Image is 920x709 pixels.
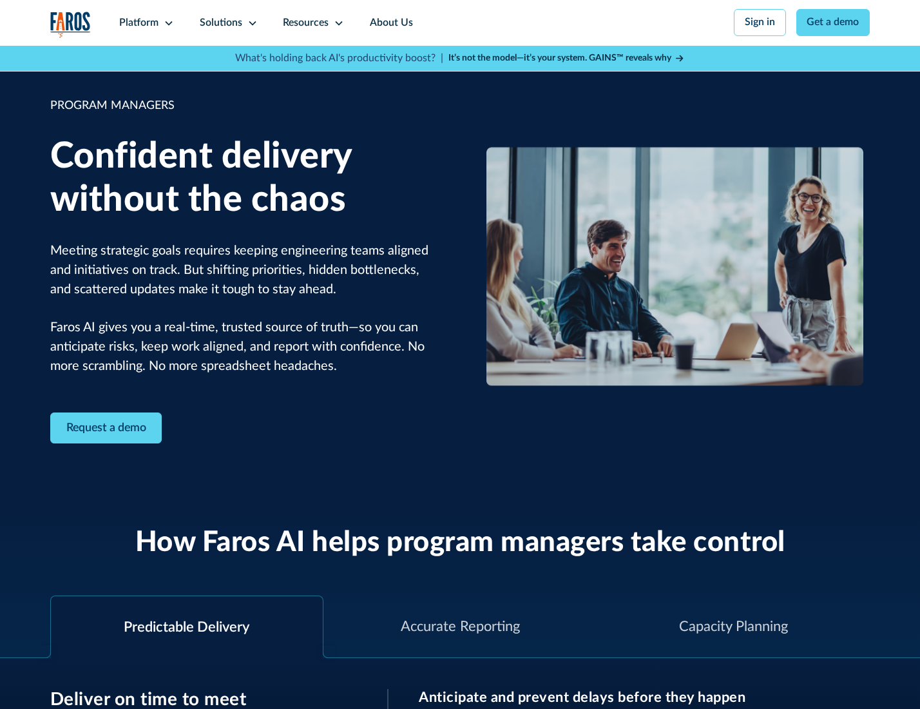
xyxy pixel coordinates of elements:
a: It’s not the model—it’s your system. GAINS™ reveals why [448,52,685,65]
a: Get a demo [796,9,870,36]
h3: Anticipate and prevent delays before they happen [419,689,870,706]
strong: It’s not the model—it’s your system. GAINS™ reveals why [448,53,671,63]
img: Logo of the analytics and reporting company Faros. [50,12,91,38]
a: home [50,12,91,38]
p: What's holding back AI's productivity boost? | [235,51,443,66]
div: Platform [119,15,158,31]
div: Predictable Delivery [124,617,249,638]
a: Sign in [734,9,786,36]
div: Accurate Reporting [401,616,520,637]
div: Resources [283,15,329,31]
div: Capacity Planning [679,616,788,637]
p: Meeting strategic goals requires keeping engineering teams aligned and initiatives on track. But ... [50,242,441,376]
div: PROGRAM MANAGERS [50,97,441,115]
h1: Confident delivery without the chaos [50,135,441,222]
a: Contact Modal [50,413,162,444]
div: Solutions [200,15,242,31]
h2: How Faros AI helps program managers take control [135,526,785,560]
